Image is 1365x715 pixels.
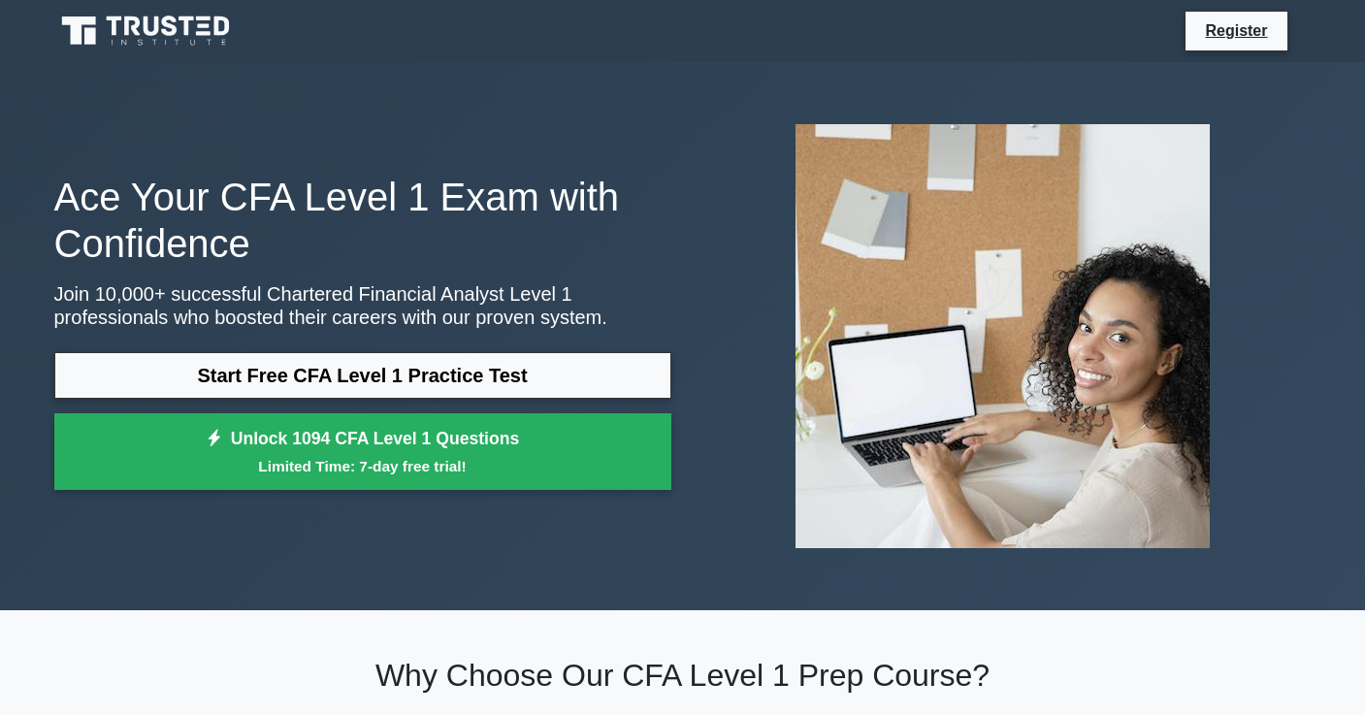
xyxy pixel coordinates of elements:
h1: Ace Your CFA Level 1 Exam with Confidence [54,174,671,267]
a: Start Free CFA Level 1 Practice Test [54,352,671,399]
small: Limited Time: 7-day free trial! [79,455,647,477]
a: Unlock 1094 CFA Level 1 QuestionsLimited Time: 7-day free trial! [54,413,671,491]
a: Register [1193,18,1279,43]
h2: Why Choose Our CFA Level 1 Prep Course? [54,657,1312,694]
p: Join 10,000+ successful Chartered Financial Analyst Level 1 professionals who boosted their caree... [54,282,671,329]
